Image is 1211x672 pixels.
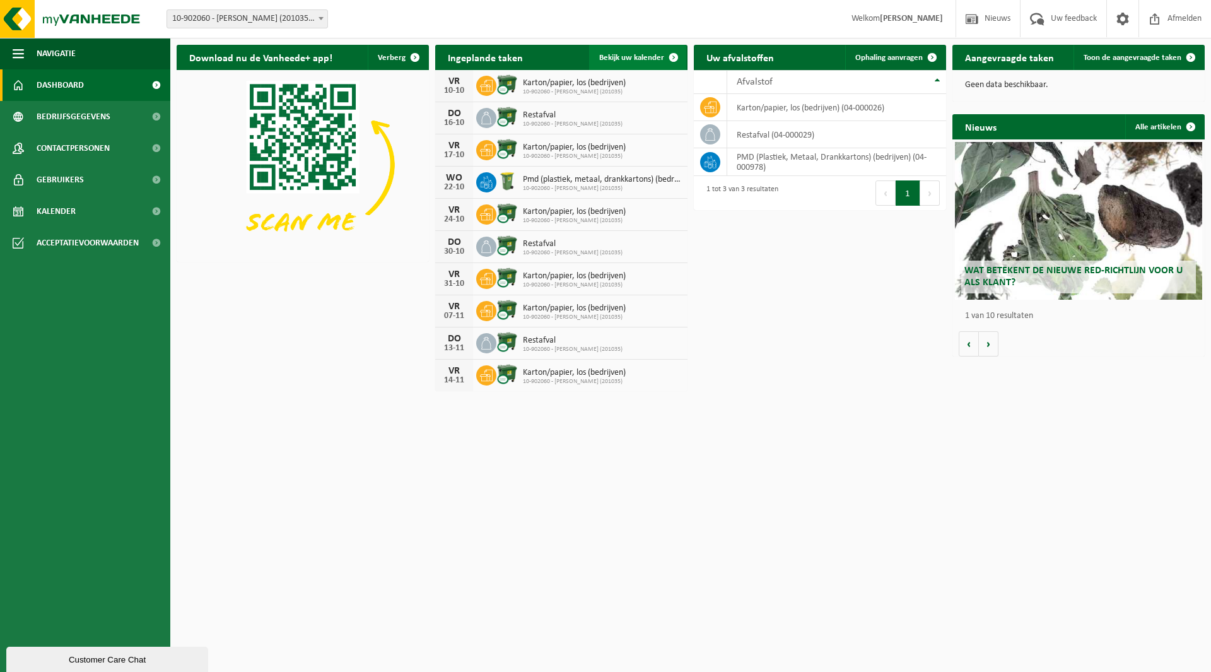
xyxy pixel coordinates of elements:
span: 10-902060 - [PERSON_NAME] (201035) [523,217,626,225]
img: WB-1100-CU [496,267,518,288]
div: VR [442,76,467,86]
img: WB-0240-HPE-GN-50 [496,170,518,192]
img: WB-1100-CU [496,299,518,321]
td: restafval (04-000029) [727,121,946,148]
div: WO [442,173,467,183]
span: Karton/papier, los (bedrijven) [523,143,626,153]
span: Contactpersonen [37,133,110,164]
span: Dashboard [37,69,84,101]
img: WB-1100-CU [496,363,518,385]
span: 10-902060 - [PERSON_NAME] (201035) [523,88,626,96]
img: WB-1100-CU [496,235,518,256]
span: Restafval [523,239,623,249]
span: 10-902060 - [PERSON_NAME] (201035) [523,314,626,321]
span: 10-902060 - [PERSON_NAME] (201035) [523,281,626,289]
iframe: chat widget [6,644,211,672]
span: Gebruikers [37,164,84,196]
span: Toon de aangevraagde taken [1084,54,1181,62]
div: 22-10 [442,183,467,192]
h2: Aangevraagde taken [952,45,1067,69]
span: Wat betekent de nieuwe RED-richtlijn voor u als klant? [964,266,1183,288]
button: Volgende [979,331,998,357]
div: VR [442,205,467,215]
button: Previous [875,180,896,206]
span: Restafval [523,336,623,346]
img: WB-1100-CU [496,106,518,127]
span: Karton/papier, los (bedrijven) [523,207,626,217]
span: 10-902060 - AVA GENK (201035) - GENK [167,10,327,28]
span: 10-902060 - [PERSON_NAME] (201035) [523,249,623,257]
a: Toon de aangevraagde taken [1074,45,1203,70]
div: 07-11 [442,312,467,321]
span: Restafval [523,110,623,121]
div: 24-10 [442,215,467,224]
p: Geen data beschikbaar. [965,81,1192,90]
span: Karton/papier, los (bedrijven) [523,304,626,314]
strong: [PERSON_NAME] [880,14,943,23]
button: Verberg [368,45,428,70]
div: 31-10 [442,280,467,288]
div: 30-10 [442,247,467,256]
span: Verberg [378,54,406,62]
span: Bedrijfsgegevens [37,101,110,133]
div: 10-10 [442,86,467,95]
div: 16-10 [442,119,467,127]
span: Karton/papier, los (bedrijven) [523,368,626,378]
div: 17-10 [442,151,467,160]
span: 10-902060 - [PERSON_NAME] (201035) [523,153,626,160]
span: Kalender [37,196,76,227]
p: 1 van 10 resultaten [965,312,1198,321]
span: 10-902060 - AVA GENK (201035) - GENK [167,9,328,28]
a: Bekijk uw kalender [589,45,686,70]
h2: Uw afvalstoffen [694,45,787,69]
h2: Nieuws [952,114,1009,139]
div: VR [442,366,467,376]
span: 10-902060 - [PERSON_NAME] (201035) [523,185,681,192]
td: karton/papier, los (bedrijven) (04-000026) [727,94,946,121]
img: WB-1100-CU [496,74,518,95]
div: DO [442,334,467,344]
span: Acceptatievoorwaarden [37,227,139,259]
span: Afvalstof [737,77,773,87]
div: VR [442,269,467,280]
span: 10-902060 - [PERSON_NAME] (201035) [523,378,626,386]
a: Wat betekent de nieuwe RED-richtlijn voor u als klant? [955,142,1202,300]
span: 10-902060 - [PERSON_NAME] (201035) [523,346,623,353]
span: 10-902060 - [PERSON_NAME] (201035) [523,121,623,128]
div: 1 tot 3 van 3 resultaten [700,179,778,207]
div: VR [442,302,467,312]
div: DO [442,109,467,119]
button: Vorige [959,331,979,357]
span: Karton/papier, los (bedrijven) [523,271,626,281]
span: Ophaling aanvragen [855,54,923,62]
img: WB-1100-CU [496,138,518,160]
div: VR [442,141,467,151]
div: 14-11 [442,376,467,385]
button: Next [920,180,940,206]
span: Karton/papier, los (bedrijven) [523,78,626,88]
span: Pmd (plastiek, metaal, drankkartons) (bedrijven) [523,175,681,185]
a: Alle artikelen [1125,114,1203,139]
h2: Download nu de Vanheede+ app! [177,45,345,69]
div: DO [442,237,467,247]
button: 1 [896,180,920,206]
span: Bekijk uw kalender [599,54,664,62]
a: Ophaling aanvragen [845,45,945,70]
td: PMD (Plastiek, Metaal, Drankkartons) (bedrijven) (04-000978) [727,148,946,176]
span: Navigatie [37,38,76,69]
img: WB-1100-CU [496,331,518,353]
div: 13-11 [442,344,467,353]
img: Download de VHEPlus App [177,70,429,259]
img: WB-1100-CU [496,203,518,224]
h2: Ingeplande taken [435,45,535,69]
